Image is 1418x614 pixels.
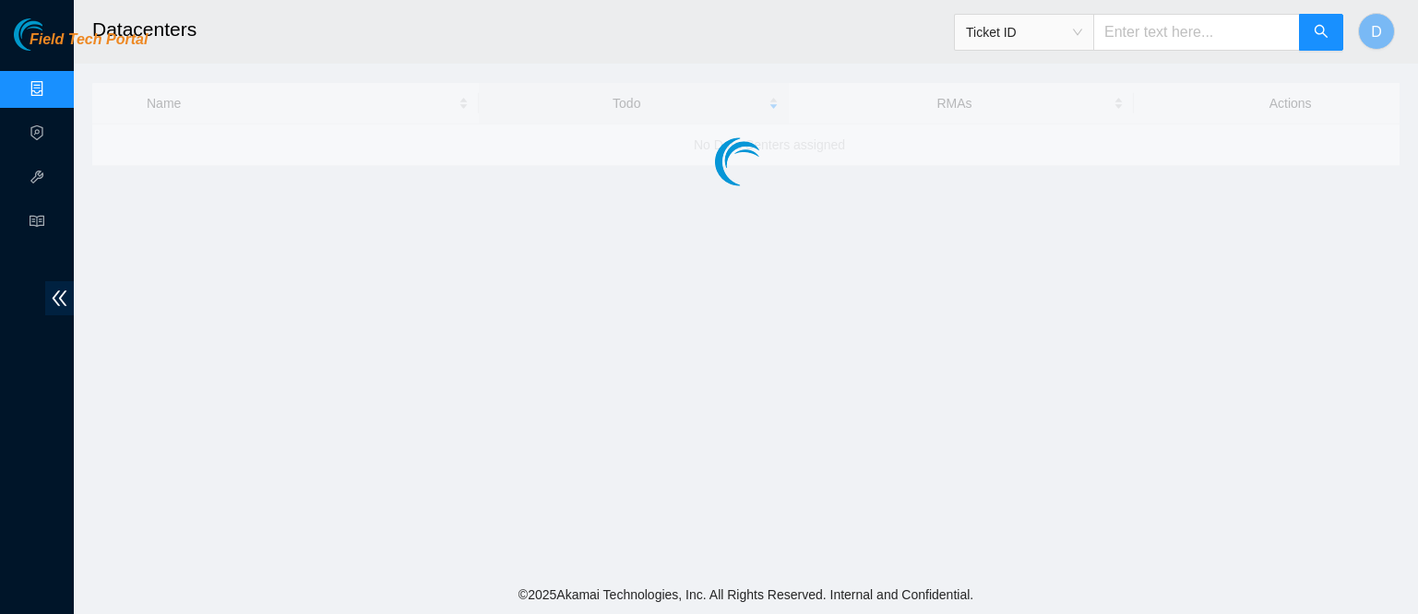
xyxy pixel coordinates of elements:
[1093,14,1300,51] input: Enter text here...
[1314,24,1329,41] span: search
[74,575,1418,614] footer: © 2025 Akamai Technologies, Inc. All Rights Reserved. Internal and Confidential.
[1358,13,1395,50] button: D
[45,281,74,315] span: double-left
[14,33,148,57] a: Akamai TechnologiesField Tech Portal
[1371,20,1382,43] span: D
[966,18,1082,46] span: Ticket ID
[30,206,44,242] span: read
[1299,14,1343,51] button: search
[30,31,148,49] span: Field Tech Portal
[14,18,93,51] img: Akamai Technologies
